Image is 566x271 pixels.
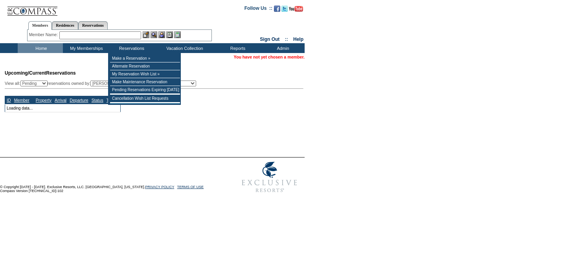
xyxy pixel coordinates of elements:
img: Follow us on Twitter [281,5,288,12]
td: Reports [214,43,259,53]
td: Make a Reservation » [110,55,180,62]
a: Departure [70,98,88,103]
a: Become our fan on Facebook [274,8,280,13]
span: Reservations [5,70,76,76]
a: Arrival [55,98,66,103]
span: You have not yet chosen a member. [234,55,305,59]
td: Alternate Reservation [110,62,180,70]
img: Become our fan on Facebook [274,5,280,12]
a: Help [293,37,303,42]
img: Impersonate [158,31,165,38]
a: Reservations [78,21,108,29]
a: Type [107,98,116,103]
a: Member [14,98,29,103]
a: Follow us on Twitter [281,8,288,13]
img: Exclusive Resorts [234,157,305,197]
a: Sign Out [260,37,279,42]
span: :: [285,37,288,42]
img: Subscribe to our YouTube Channel [289,6,303,12]
td: Vacation Collection [153,43,214,53]
td: Loading data... [5,104,121,112]
td: Admin [259,43,305,53]
img: View [151,31,157,38]
span: Upcoming/Current [5,70,46,76]
td: Cancellation Wish List Requests [110,95,180,103]
img: b_calculator.gif [174,31,181,38]
a: Residences [52,21,78,29]
div: Member Name: [29,31,59,38]
td: My Reservation Wish List » [110,70,180,78]
td: Follow Us :: [244,5,272,14]
a: Members [28,21,52,30]
a: Subscribe to our YouTube Channel [289,8,303,13]
a: Status [92,98,103,103]
a: TERMS OF USE [177,185,204,189]
td: Make Maintenance Reservation [110,78,180,86]
a: PRIVACY POLICY [145,185,174,189]
td: My Memberships [63,43,108,53]
a: Property [36,98,51,103]
td: Home [18,43,63,53]
img: Reservations [166,31,173,38]
td: Pending Reservations Expiring [DATE] [110,86,180,94]
div: View all: reservations owned by: [5,81,200,86]
a: ID [7,98,11,103]
img: b_edit.gif [143,31,149,38]
td: Reservations [108,43,153,53]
